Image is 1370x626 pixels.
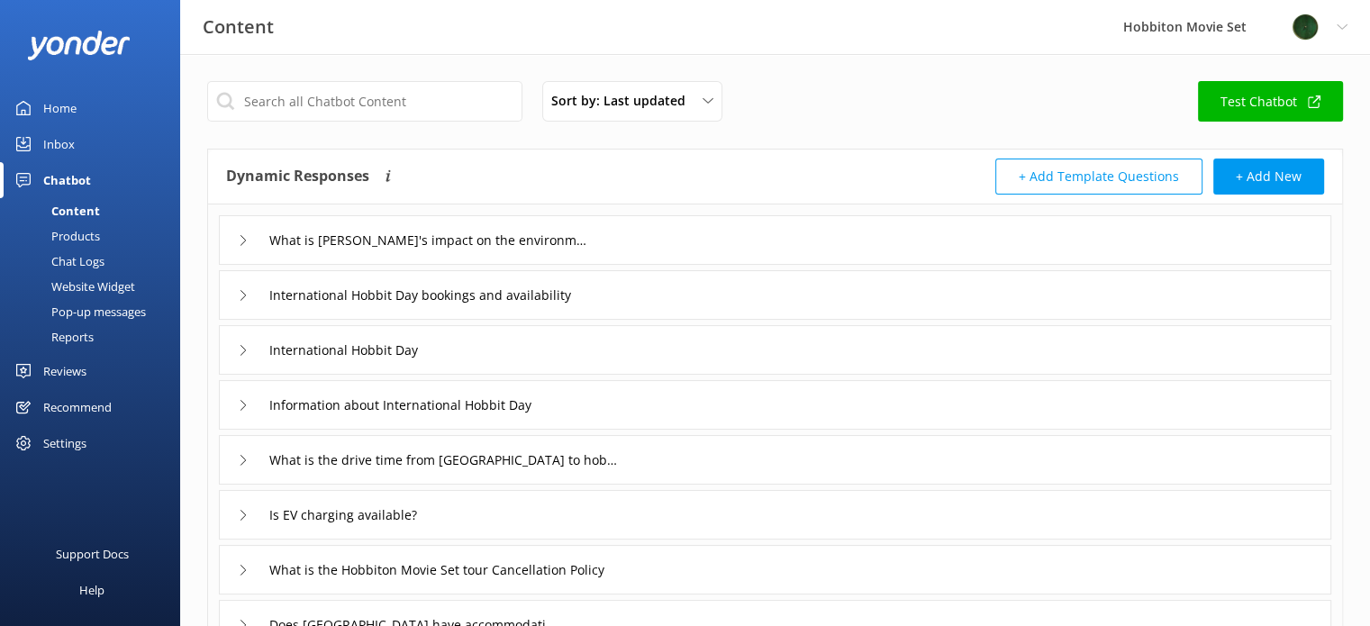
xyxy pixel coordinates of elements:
button: + Add Template Questions [995,159,1202,195]
div: Pop-up messages [11,299,146,324]
img: yonder-white-logo.png [27,31,131,60]
div: Reports [11,324,94,349]
div: Products [11,223,100,249]
div: Settings [43,425,86,461]
button: + Add New [1213,159,1324,195]
input: Search all Chatbot Content [207,81,522,122]
div: Chat Logs [11,249,104,274]
a: Pop-up messages [11,299,180,324]
h4: Dynamic Responses [226,159,369,195]
div: Reviews [43,353,86,389]
div: Recommend [43,389,112,425]
a: Chat Logs [11,249,180,274]
div: Inbox [43,126,75,162]
div: Home [43,90,77,126]
img: 34-1625720359.png [1292,14,1319,41]
a: Test Chatbot [1198,81,1343,122]
div: Support Docs [56,536,129,572]
a: Reports [11,324,180,349]
a: Content [11,198,180,223]
a: Website Widget [11,274,180,299]
h3: Content [203,13,274,41]
span: Sort by: Last updated [551,91,696,111]
a: Products [11,223,180,249]
div: Chatbot [43,162,91,198]
div: Help [79,572,104,608]
div: Content [11,198,100,223]
div: Website Widget [11,274,135,299]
